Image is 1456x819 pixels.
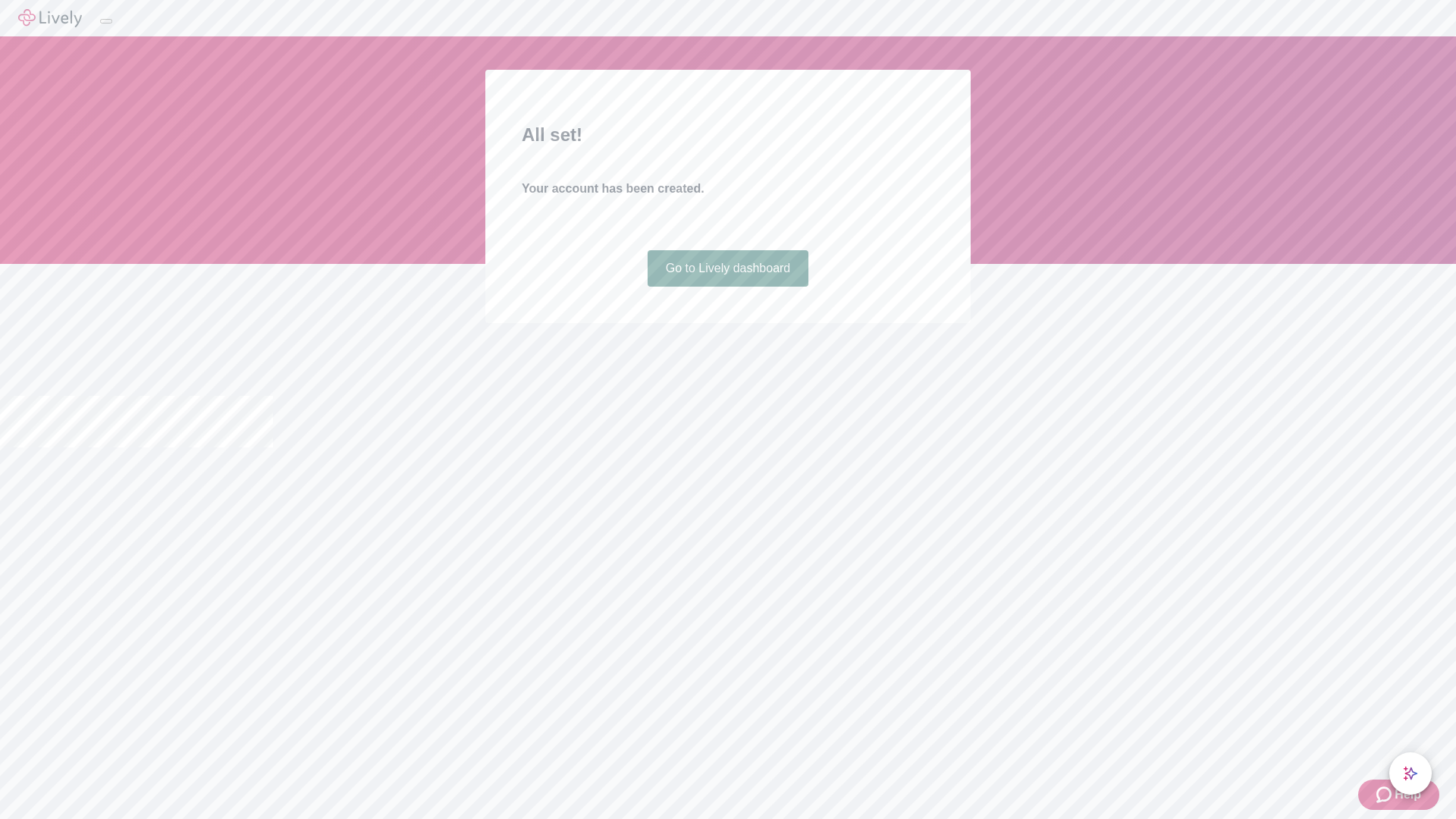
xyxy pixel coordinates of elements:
[18,9,82,27] img: Lively
[1403,766,1418,781] svg: Lively AI Assistant
[1389,752,1432,795] button: chat
[648,250,809,287] a: Go to Lively dashboard
[522,180,934,198] h4: Your account has been created.
[1358,780,1439,810] button: Zendesk support iconHelp
[1376,786,1395,804] svg: Zendesk support icon
[522,121,934,149] h2: All set!
[1395,786,1421,804] span: Help
[100,19,112,24] button: Log out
